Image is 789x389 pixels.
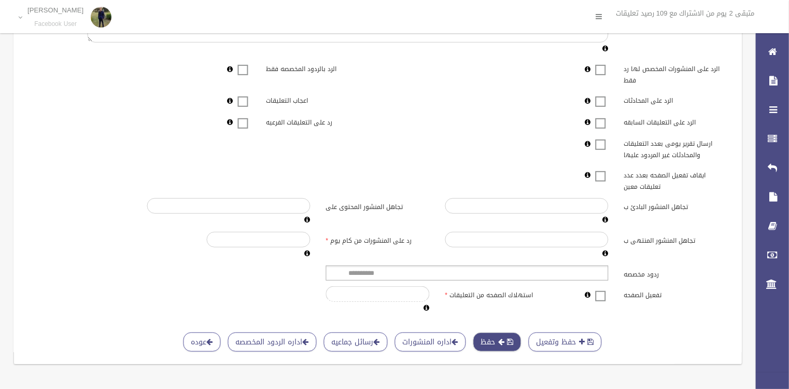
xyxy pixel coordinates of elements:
label: ارسال تقرير يومى بعدد التعليقات والمحادثات غير المردود عليها [616,135,736,161]
label: رد على المنشورات من كام يوم [318,232,438,246]
button: حفظ [473,332,522,352]
label: تجاهل المنشور المحتوى على [318,198,438,213]
small: Facebook User [27,20,83,28]
label: تجاهل المنشور البادئ ب [616,198,736,213]
button: حفظ وتفعيل [529,332,602,352]
a: رسائل جماعيه [324,332,388,352]
label: الرد بالردود المخصصه فقط [259,61,378,75]
label: اعجاب التعليقات [259,92,378,107]
label: تجاهل المنشور المنتهى ب [616,232,736,246]
label: تفعيل الصفحه [616,286,736,301]
a: اداره المنشورات [395,332,466,352]
label: رد على التعليقات الفرعيه [259,114,378,128]
label: الرد على التعليقات السابقه [616,114,736,128]
label: ايقاف تفعيل الصفحه بعدد عدد تعليقات معين [616,166,736,192]
label: استهلاك الصفحه من التعليقات [438,286,557,301]
label: الرد على المنشورات المخصص لها رد فقط [616,61,736,87]
p: [PERSON_NAME] [27,6,83,14]
label: الرد على المحادثات [616,92,736,107]
a: عوده [184,332,221,352]
label: ردود مخصصه [616,266,736,280]
a: اداره الردود المخصصه [228,332,317,352]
